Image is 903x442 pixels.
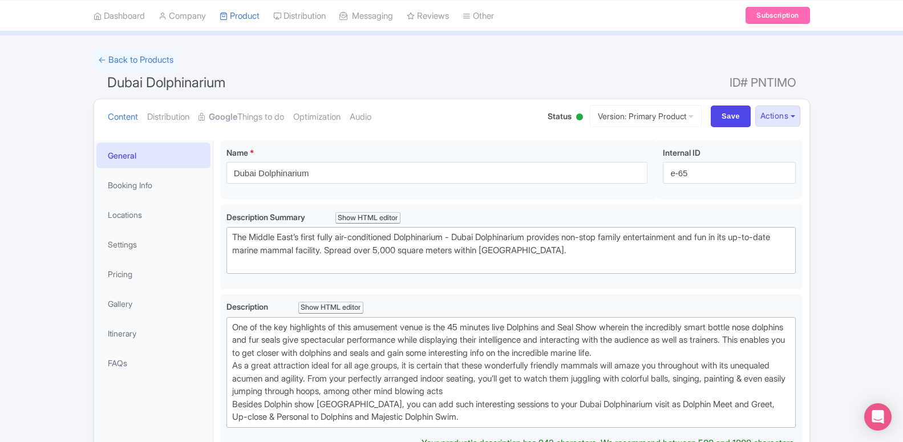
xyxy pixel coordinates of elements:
a: Optimization [293,99,341,135]
span: Description Summary [226,212,307,222]
a: Pricing [96,261,210,287]
span: Internal ID [663,148,700,157]
span: Description [226,302,270,311]
div: Open Intercom Messenger [864,403,892,431]
div: One of the key highlights of this amusement venue is the 45 minutes live Dolphins and Seal Show w... [232,321,791,424]
span: ID# PNTIMO [730,71,796,94]
button: Actions [755,106,800,127]
a: Distribution [147,99,189,135]
div: Show HTML editor [335,212,401,224]
a: Locations [96,202,210,228]
input: Save [711,106,751,127]
a: Content [108,99,138,135]
a: Booking Info [96,172,210,198]
span: Name [226,148,248,157]
a: Audio [350,99,371,135]
span: Dubai Dolphinarium [107,74,225,91]
span: Status [548,110,572,122]
a: ← Back to Products [94,49,178,71]
a: Gallery [96,291,210,317]
div: Active [574,109,585,127]
a: Settings [96,232,210,257]
a: Version: Primary Product [590,105,702,127]
strong: Google [209,111,237,124]
div: Show HTML editor [298,302,364,314]
a: Subscription [746,7,809,24]
a: General [96,143,210,168]
a: FAQs [96,350,210,376]
a: GoogleThings to do [199,99,284,135]
a: Itinerary [96,321,210,346]
div: The Middle East’s first fully air-conditioned Dolphinarium - Dubai Dolphinarium provides non-stop... [232,231,791,270]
